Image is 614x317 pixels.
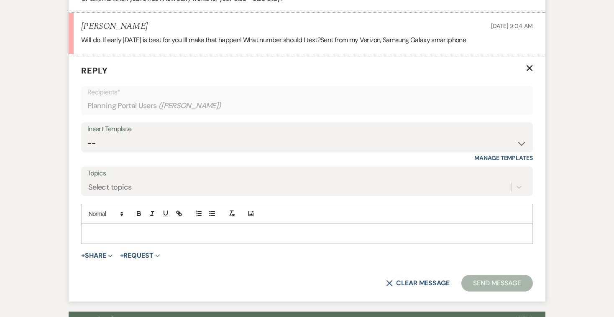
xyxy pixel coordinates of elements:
[87,98,527,114] div: Planning Portal Users
[159,100,221,112] span: ( [PERSON_NAME] )
[81,35,533,46] div: Will do. If early [DATE] is best for you Ill make that happen! What number should I text?Sent fro...
[81,252,85,259] span: +
[87,123,527,135] div: Insert Template
[81,252,113,259] button: Share
[81,21,148,32] h5: [PERSON_NAME]
[386,280,450,287] button: Clear message
[474,154,533,162] a: Manage Templates
[120,252,124,259] span: +
[88,182,132,193] div: Select topics
[87,167,527,180] label: Topics
[491,22,533,30] span: [DATE] 9:04 AM
[87,87,527,98] p: Recipients*
[120,252,160,259] button: Request
[461,275,533,292] button: Send Message
[81,65,108,76] span: Reply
